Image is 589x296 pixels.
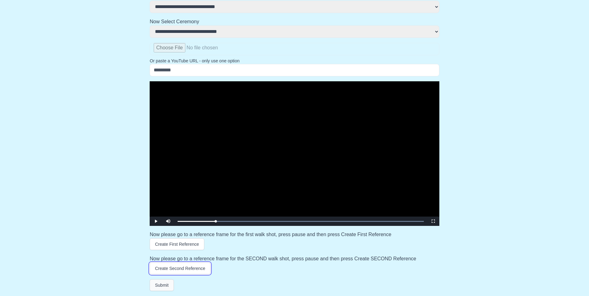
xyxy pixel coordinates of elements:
button: Create Second Reference [150,262,211,274]
button: Submit [150,279,174,291]
div: Video Player [150,81,439,226]
button: Play [150,217,162,226]
p: Or paste a YouTube URL - only use one option [150,58,439,64]
div: Progress Bar [178,221,424,222]
button: Fullscreen [427,217,439,226]
h3: Now please go to a reference frame for the SECOND walk shot, press pause and then press Create SE... [150,255,439,262]
h2: Now Select Ceremony [150,18,439,25]
button: Create First Reference [150,238,204,250]
button: Mute [162,217,174,226]
h3: Now please go to a reference frame for the first walk shot, press pause and then press Create Fir... [150,231,439,238]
